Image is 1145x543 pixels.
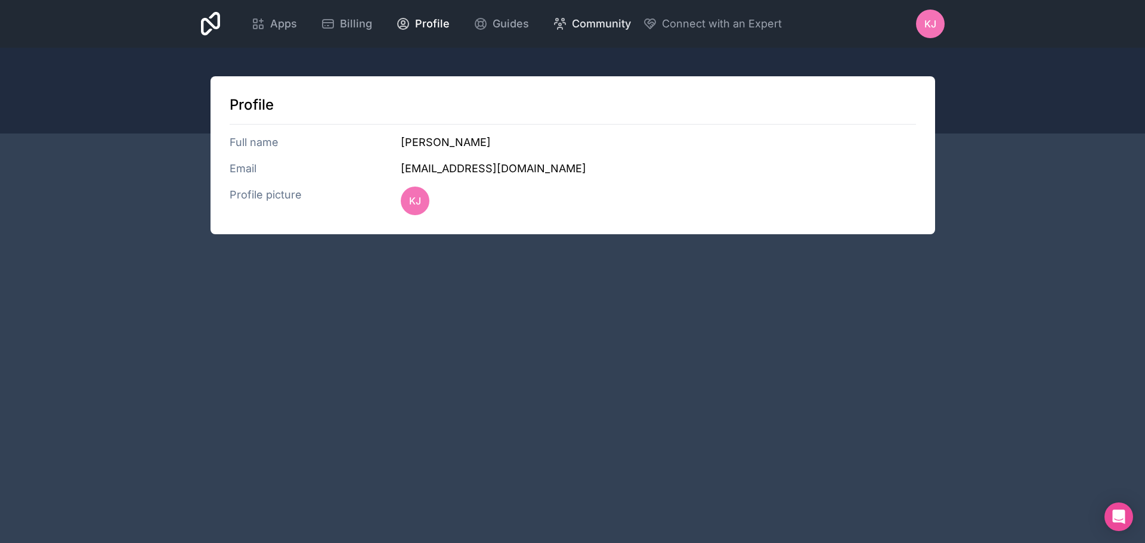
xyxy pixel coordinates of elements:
[464,11,539,37] a: Guides
[401,160,915,177] h3: [EMAIL_ADDRESS][DOMAIN_NAME]
[662,15,782,32] span: Connect with an Expert
[230,187,401,215] h3: Profile picture
[230,160,401,177] h3: Email
[230,134,401,151] h3: Full name
[401,134,915,151] h3: [PERSON_NAME]
[311,11,382,37] a: Billing
[572,15,631,32] span: Community
[543,11,640,37] a: Community
[386,11,459,37] a: Profile
[270,15,297,32] span: Apps
[1104,502,1133,531] div: Open Intercom Messenger
[230,95,916,114] h1: Profile
[242,11,307,37] a: Apps
[924,17,936,31] span: KJ
[340,15,372,32] span: Billing
[493,15,529,32] span: Guides
[415,15,450,32] span: Profile
[409,194,421,208] span: KJ
[643,15,782,32] button: Connect with an Expert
